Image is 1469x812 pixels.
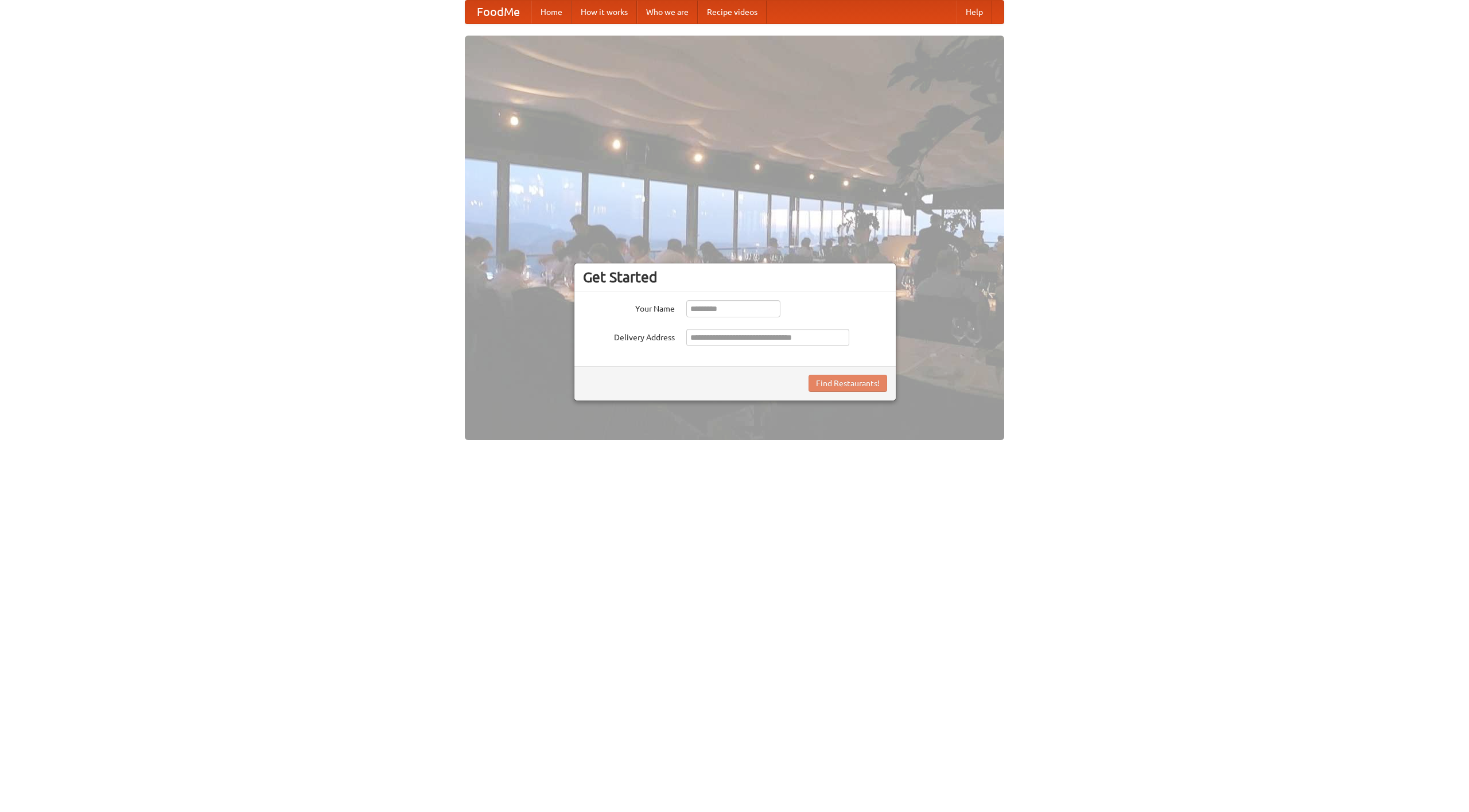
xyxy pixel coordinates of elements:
label: Your Name [583,300,675,314]
label: Delivery Address [583,329,675,343]
a: Recipe videos [698,1,767,24]
a: Who we are [637,1,698,24]
a: Home [531,1,572,24]
a: How it works [572,1,637,24]
button: Find Restaurants! [809,375,887,392]
a: FoodMe [465,1,531,24]
h3: Get Started [583,269,887,286]
a: Help [957,1,992,24]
